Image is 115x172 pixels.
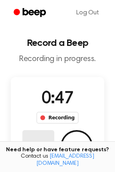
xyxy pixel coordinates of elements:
a: Beep [8,5,53,21]
p: Recording in progress. [6,54,109,64]
button: Delete Audio Record [22,130,54,162]
h1: Record a Beep [6,38,109,48]
span: Contact us [5,153,110,167]
span: 0:47 [42,91,73,107]
button: Save Audio Record [61,130,93,162]
a: Log Out [68,3,107,22]
a: [EMAIL_ADDRESS][DOMAIN_NAME] [36,154,94,166]
div: Recording [36,112,78,124]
